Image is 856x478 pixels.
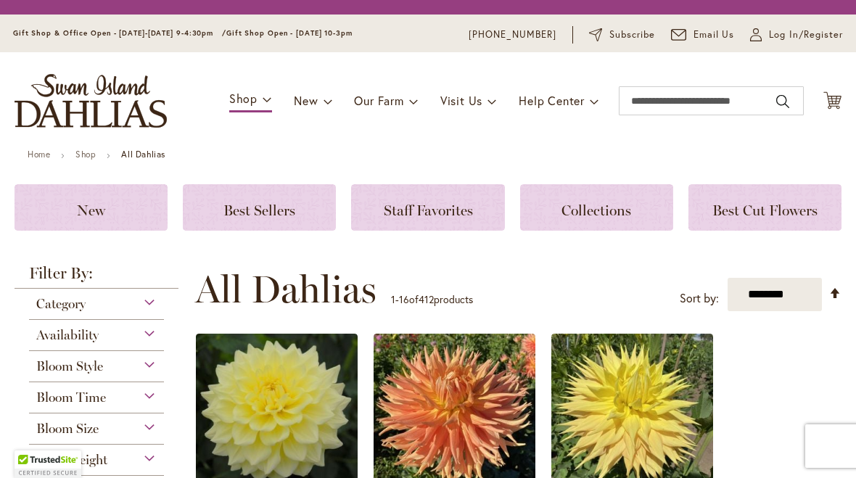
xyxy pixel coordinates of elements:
span: Visit Us [440,93,482,108]
span: New [294,93,318,108]
span: Gift Shop & Office Open - [DATE]-[DATE] 9-4:30pm / [13,28,226,38]
button: Search [776,90,789,113]
label: Sort by: [680,285,719,312]
a: Subscribe [589,28,655,42]
a: Collections [520,184,673,231]
span: Subscribe [609,28,655,42]
span: Best Sellers [223,202,295,219]
span: Our Farm [354,93,403,108]
span: Bloom Style [36,358,103,374]
a: Shop [75,149,96,160]
span: Shop [229,91,258,106]
a: Best Sellers [183,184,336,231]
span: 16 [399,292,409,306]
span: 1 [391,292,395,306]
span: Availability [36,327,99,343]
strong: All Dahlias [121,149,165,160]
span: Email Us [694,28,735,42]
span: All Dahlias [195,268,376,311]
span: New [77,202,105,219]
span: Collections [561,202,631,219]
span: Bloom Size [36,421,99,437]
p: - of products [391,288,473,311]
span: Help Center [519,93,585,108]
span: Category [36,296,86,312]
a: Email Us [671,28,735,42]
span: Bloom Time [36,390,106,405]
a: Home [28,149,50,160]
a: [PHONE_NUMBER] [469,28,556,42]
span: Staff Favorites [384,202,473,219]
a: Best Cut Flowers [688,184,841,231]
span: 412 [419,292,434,306]
a: store logo [15,74,167,128]
strong: Filter By: [15,265,178,289]
span: Best Cut Flowers [712,202,818,219]
a: New [15,184,168,231]
span: Gift Shop Open - [DATE] 10-3pm [226,28,353,38]
span: Log In/Register [769,28,843,42]
a: Staff Favorites [351,184,504,231]
a: Log In/Register [750,28,843,42]
iframe: Launch Accessibility Center [11,427,52,467]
